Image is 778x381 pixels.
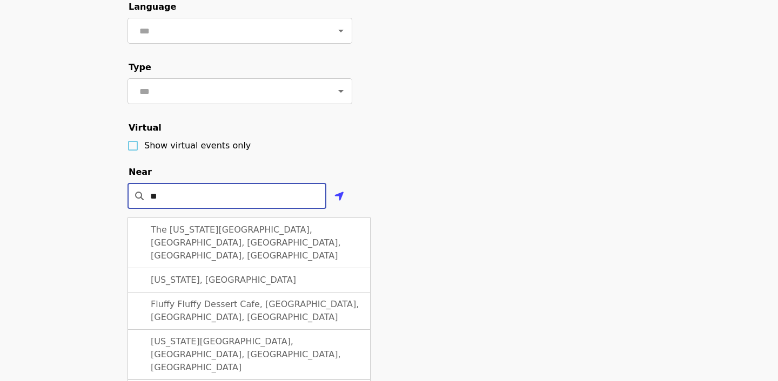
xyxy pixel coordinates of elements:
i: location-arrow icon [334,190,344,203]
button: Open [333,84,348,99]
span: Near [129,167,152,177]
button: Use my location [326,184,352,210]
span: Fluffy Fluffy Dessert Cafe, [GEOGRAPHIC_DATA], [GEOGRAPHIC_DATA], [GEOGRAPHIC_DATA] [151,299,359,322]
span: Show virtual events only [144,140,251,151]
span: Virtual [129,123,162,133]
span: Type [129,62,151,72]
span: The [US_STATE][GEOGRAPHIC_DATA], [GEOGRAPHIC_DATA], [GEOGRAPHIC_DATA], [GEOGRAPHIC_DATA], [GEOGRA... [151,224,341,261]
button: Open [333,23,348,38]
span: [US_STATE], [GEOGRAPHIC_DATA] [151,275,296,285]
span: Language [129,2,176,12]
span: [US_STATE][GEOGRAPHIC_DATA], [GEOGRAPHIC_DATA], [GEOGRAPHIC_DATA], [GEOGRAPHIC_DATA] [151,336,341,372]
input: Location [150,183,326,209]
i: search icon [135,191,144,201]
